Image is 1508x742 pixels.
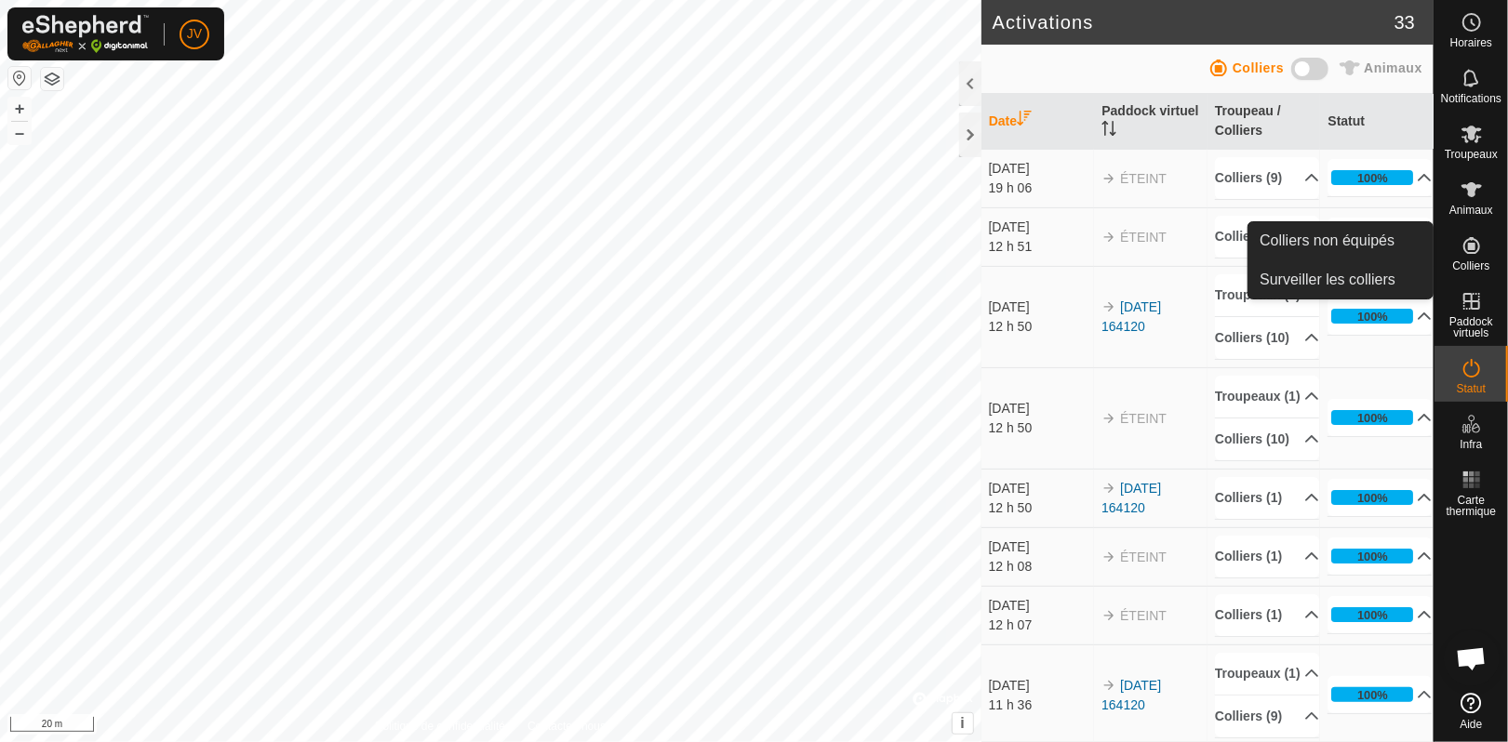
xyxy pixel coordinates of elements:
a: [DATE] 164120 [1101,678,1161,712]
span: JV [187,24,202,44]
img: arrow [1101,411,1116,426]
div: 100% [1357,489,1388,507]
th: Troupeau / Colliers [1208,94,1321,150]
a: Aide [1435,685,1508,737]
div: [DATE] [989,676,1093,696]
p-sorticon: Activer pour trier [1017,113,1032,128]
span: Aide [1460,719,1482,730]
span: Colliers non équipés [1260,230,1395,252]
div: 12 h 50 [989,418,1093,438]
div: 100% [1357,308,1388,325]
p-accordion-header: Colliers (9) [1215,696,1319,737]
span: Horaires [1450,37,1492,48]
img: arrow [1101,678,1116,693]
h2: Activations [993,11,1395,33]
p-accordion-header: 100% [1328,399,1432,436]
div: Ouvrir le chat [1444,630,1500,686]
p-accordion-header: 100% [1328,676,1432,713]
img: arrow [1101,171,1116,186]
span: ÉTEINT [1120,171,1167,186]
button: – [8,122,31,144]
span: Notifications [1441,93,1501,104]
p-accordion-header: Colliers (1) [1215,216,1319,258]
div: 11 h 36 [989,696,1093,715]
span: 33 [1395,8,1415,36]
a: Colliers non équipés [1248,222,1433,259]
p-accordion-header: Colliers (10) [1215,317,1319,359]
button: + [8,98,31,120]
span: Infra [1460,439,1482,450]
p-accordion-header: 100% [1328,479,1432,516]
span: i [960,715,964,731]
img: Logo Gallagher [22,15,149,53]
p-accordion-header: Colliers (1) [1215,536,1319,577]
p-accordion-header: Troupeaux (1) [1215,274,1319,316]
img: arrow [1101,230,1116,245]
div: 100% [1331,170,1413,185]
span: ÉTEINT [1120,608,1167,623]
a: [DATE] 164120 [1101,481,1161,515]
span: Animaux [1449,205,1493,216]
div: [DATE] [989,298,1093,317]
button: Couches de carte [41,68,63,90]
a: Surveiller les colliers [1248,261,1433,298]
th: Statut [1320,94,1434,150]
p-accordion-header: 100% [1328,298,1432,335]
span: Paddock virtuels [1439,316,1503,338]
div: [DATE] [989,159,1093,179]
div: 12 h 51 [989,237,1093,257]
div: 100% [1331,549,1413,563]
div: 12 h 07 [989,616,1093,635]
span: Surveiller les colliers [1260,269,1395,291]
p-sorticon: Activer pour trier [1101,124,1116,139]
button: i [953,713,973,734]
p-accordion-header: Troupeaux (1) [1215,653,1319,695]
img: arrow [1101,608,1116,623]
div: [DATE] [989,596,1093,616]
a: [DATE] 164120 [1101,299,1161,334]
th: Paddock virtuel [1094,94,1208,150]
span: Colliers [1233,60,1284,75]
p-accordion-header: 100% [1328,159,1432,196]
span: Animaux [1364,60,1422,75]
div: 12 h 50 [989,317,1093,337]
div: 100% [1331,410,1413,425]
p-accordion-header: Colliers (1) [1215,594,1319,636]
img: arrow [1101,481,1116,496]
button: Réinitialiser la carte [8,67,31,89]
span: Statut [1457,383,1486,394]
span: Colliers [1452,260,1489,272]
img: arrow [1101,550,1116,564]
div: [DATE] [989,479,1093,498]
div: 12 h 08 [989,557,1093,576]
a: Politique de confidentialité [376,718,505,735]
a: Contactez-nous [527,718,606,735]
div: 12 h 50 [989,498,1093,518]
span: ÉTEINT [1120,550,1167,564]
p-accordion-header: Colliers (10) [1215,418,1319,460]
p-accordion-header: Colliers (1) [1215,477,1319,519]
div: 100% [1331,309,1413,324]
span: Troupeaux [1445,149,1498,160]
div: 100% [1331,687,1413,702]
span: Carte thermique [1439,495,1503,517]
div: [DATE] [989,218,1093,237]
div: [DATE] [989,399,1093,418]
p-accordion-header: 100% [1328,596,1432,633]
p-accordion-header: Colliers (9) [1215,157,1319,199]
span: ÉTEINT [1120,230,1167,245]
div: 19 h 06 [989,179,1093,198]
div: 100% [1357,686,1388,704]
th: Date [981,94,1095,150]
div: 100% [1331,490,1413,505]
img: arrow [1101,299,1116,314]
div: 100% [1357,169,1388,187]
div: [DATE] [989,537,1093,557]
span: ÉTEINT [1120,411,1167,426]
div: 100% [1357,606,1388,624]
div: 100% [1331,607,1413,622]
div: 100% [1357,548,1388,565]
div: 100% [1357,409,1388,427]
